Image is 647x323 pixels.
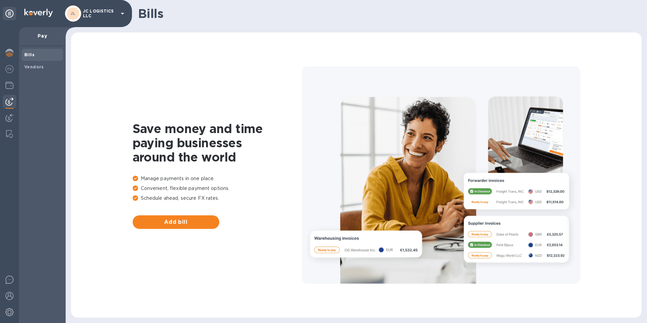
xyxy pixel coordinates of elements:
[133,185,302,192] p: Convenient, flexible payment options.
[70,11,76,16] b: JL
[83,9,117,18] p: JC LOGISTICS LLC
[133,215,219,229] button: Add bill
[24,33,60,39] p: Pay
[133,195,302,202] p: Schedule ahead, secure FX rates.
[5,81,14,89] img: Wallets
[24,9,53,17] img: Logo
[138,6,636,21] h1: Bills
[24,64,44,69] b: Vendors
[133,122,302,164] h1: Save money and time paying businesses around the world
[24,52,35,57] b: Bills
[5,65,14,73] img: Foreign exchange
[133,175,302,182] p: Manage payments in one place.
[138,218,214,226] span: Add bill
[3,7,16,20] div: Unpin categories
